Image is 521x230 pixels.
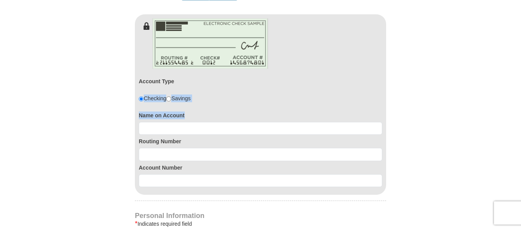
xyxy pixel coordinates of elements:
label: Account Type [139,77,174,85]
label: Account Number [139,164,382,172]
label: Name on Account [139,112,382,119]
div: Checking Savings [139,94,191,102]
label: Routing Number [139,137,382,145]
h4: Personal Information [135,213,386,219]
div: Indicates required field [135,219,386,228]
img: check-en.png [152,18,268,69]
